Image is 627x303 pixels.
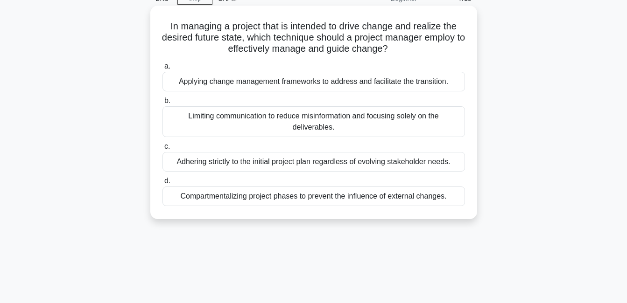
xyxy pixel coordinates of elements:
[164,96,170,104] span: b.
[162,152,465,172] div: Adhering strictly to the initial project plan regardless of evolving stakeholder needs.
[164,177,170,185] span: d.
[164,142,170,150] span: c.
[162,72,465,91] div: Applying change management frameworks to address and facilitate the transition.
[162,106,465,137] div: Limiting communication to reduce misinformation and focusing solely on the deliverables.
[162,186,465,206] div: Compartmentalizing project phases to prevent the influence of external changes.
[164,62,170,70] span: a.
[162,21,466,55] h5: In managing a project that is intended to drive change and realize the desired future state, whic...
